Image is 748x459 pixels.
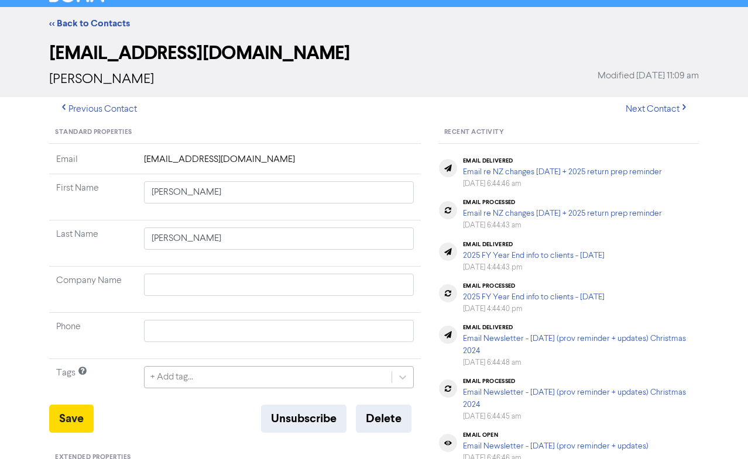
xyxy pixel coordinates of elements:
[438,122,699,144] div: Recent Activity
[463,388,686,409] a: Email Newsletter - [DATE] (prov reminder + updates) Christmas 2024
[49,18,130,29] a: << Back to Contacts
[463,432,649,439] div: email open
[463,378,698,385] div: email processed
[463,199,662,206] div: email processed
[463,293,605,301] a: 2025 FY Year End info to clients - [DATE]
[49,313,137,359] td: Phone
[49,405,94,433] button: Save
[463,334,686,355] a: Email Newsletter - [DATE] (prov reminder + updates) Christmas 2024
[463,303,605,315] div: [DATE] 4:44:40 pm
[463,209,662,218] a: Email re NZ changes [DATE] + 2025 return prep reminder
[463,178,662,189] div: [DATE] 6:44:46 am
[463,251,605,260] a: 2025 FY Year End info to clients - [DATE]
[463,220,662,231] div: [DATE] 6:44:43 am
[463,411,698,422] div: [DATE] 6:44:45 am
[598,333,748,459] iframe: Chat Widget
[150,370,193,384] div: + Add tag...
[49,97,147,122] button: Previous Contact
[49,122,421,144] div: Standard Properties
[463,282,605,289] div: email processed
[463,357,698,368] div: [DATE] 6:44:48 am
[49,220,137,267] td: Last Name
[49,42,699,64] h2: [EMAIL_ADDRESS][DOMAIN_NAME]
[463,262,605,273] div: [DATE] 4:44:43 pm
[261,405,346,433] button: Unsubscribe
[49,267,137,313] td: Company Name
[616,97,699,122] button: Next Contact
[463,324,698,331] div: email delivered
[598,69,699,83] span: Modified [DATE] 11:09 am
[356,405,411,433] button: Delete
[137,153,421,174] td: [EMAIL_ADDRESS][DOMAIN_NAME]
[463,442,649,450] a: Email Newsletter - [DATE] (prov reminder + updates)
[463,241,605,248] div: email delivered
[463,168,662,176] a: Email re NZ changes [DATE] + 2025 return prep reminder
[49,174,137,220] td: First Name
[49,359,137,405] td: Tags
[463,157,662,164] div: email delivered
[49,73,154,87] span: [PERSON_NAME]
[49,153,137,174] td: Email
